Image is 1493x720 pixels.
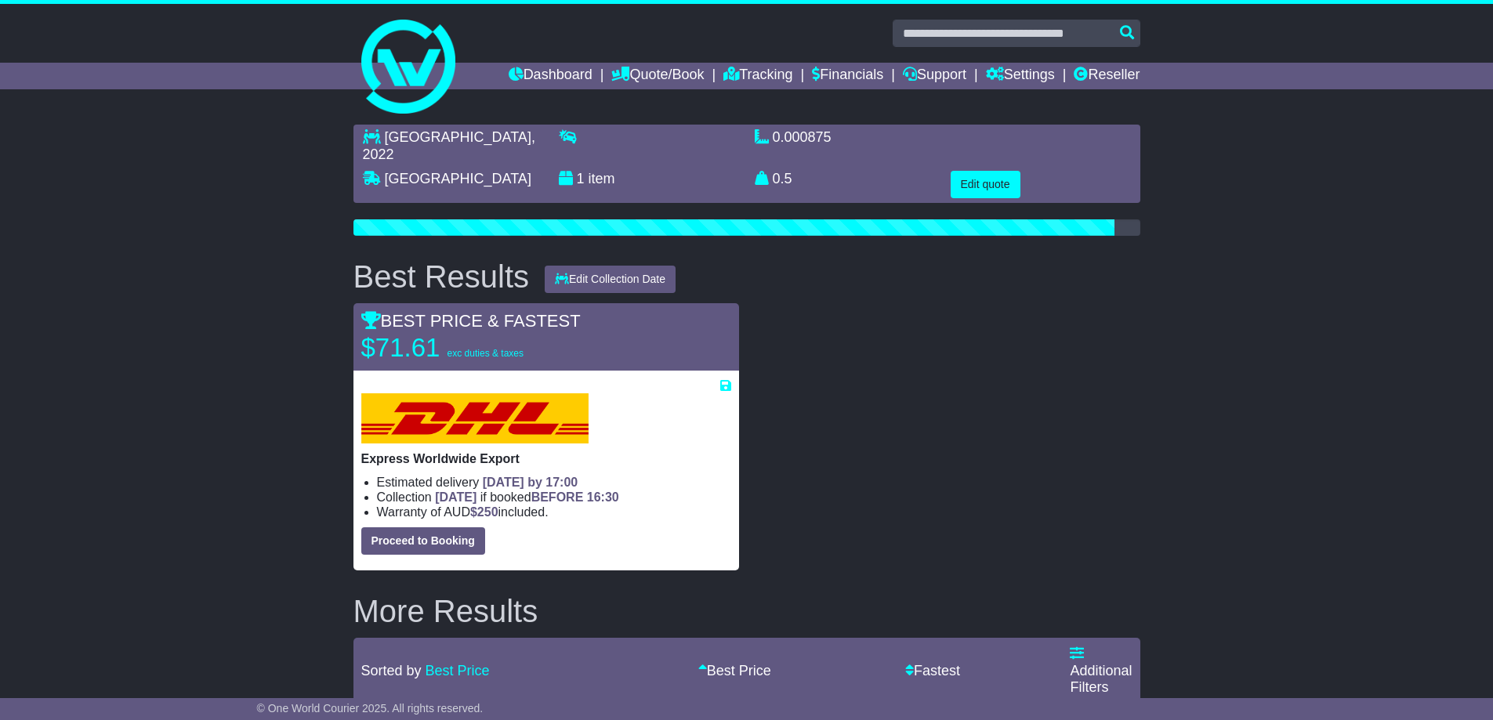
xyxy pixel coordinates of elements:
span: BEFORE [531,490,584,504]
span: 0.5 [773,171,792,186]
span: [DATE] [435,490,477,504]
li: Warranty of AUD included. [377,505,731,519]
span: © One World Courier 2025. All rights reserved. [257,702,484,715]
span: , 2022 [363,129,535,162]
span: item [589,171,615,186]
a: Financials [812,63,883,89]
button: Proceed to Booking [361,527,485,555]
span: 1 [577,171,585,186]
li: Collection [377,490,731,505]
span: [GEOGRAPHIC_DATA] [385,129,531,145]
a: Support [903,63,966,89]
p: $71.61 [361,332,557,364]
span: Sorted by [361,663,422,678]
span: $ [470,505,498,519]
a: Reseller [1074,63,1140,89]
a: Tracking [723,63,792,89]
li: Estimated delivery [377,475,731,490]
span: [DATE] by 17:00 [483,476,578,489]
span: [GEOGRAPHIC_DATA] [385,171,531,186]
a: Best Price [698,663,771,678]
div: Best Results [346,259,538,294]
a: Best Price [426,663,490,678]
img: DHL: Express Worldwide Export [361,393,589,443]
span: 16:30 [587,490,619,504]
h2: More Results [353,594,1140,628]
span: exc duties & taxes [448,348,524,359]
span: 250 [477,505,498,519]
a: Dashboard [509,63,592,89]
a: Additional Filters [1070,646,1132,695]
a: Quote/Book [611,63,704,89]
p: Express Worldwide Export [361,451,731,466]
a: Fastest [905,663,960,678]
a: Settings [986,63,1055,89]
button: Edit Collection Date [545,266,676,293]
span: 0.000875 [773,129,832,145]
span: BEST PRICE & FASTEST [361,311,581,331]
span: if booked [435,490,618,504]
button: Edit quote [951,171,1020,198]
